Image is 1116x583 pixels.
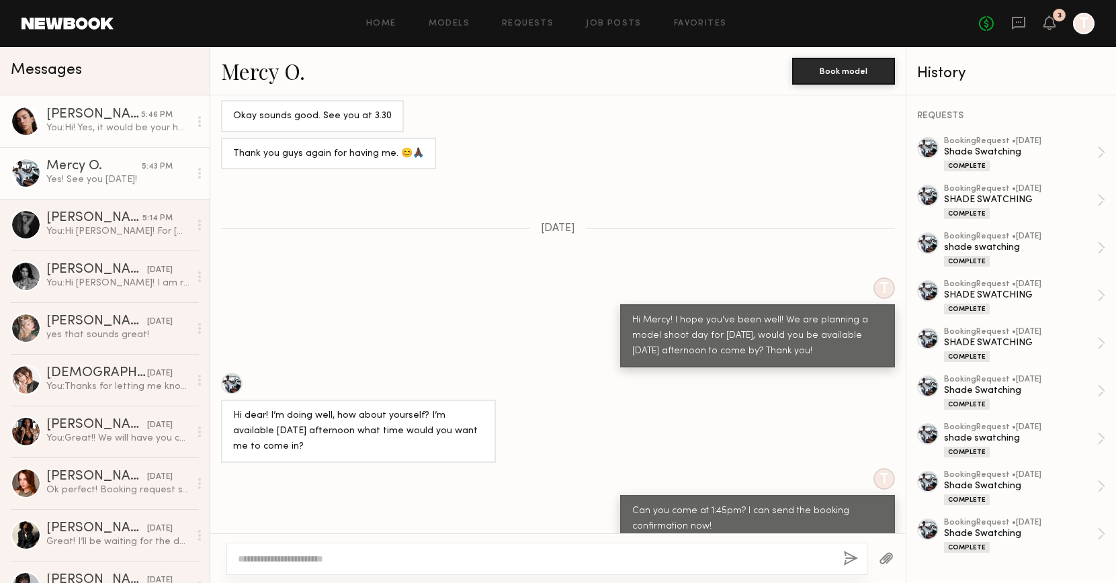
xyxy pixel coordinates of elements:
[944,494,990,505] div: Complete
[1058,12,1062,19] div: 3
[944,432,1097,445] div: shade swatching
[632,313,883,359] div: Hi Mercy! I hope you've been well! We are planning a model shoot day for [DATE], would you be ava...
[147,523,173,535] div: [DATE]
[944,471,1097,480] div: booking Request • [DATE]
[46,328,189,341] div: yes that sounds great!
[142,212,173,225] div: 5:14 PM
[944,519,1105,553] a: bookingRequest •[DATE]Shade SwatchingComplete
[944,304,990,314] div: Complete
[46,470,147,484] div: [PERSON_NAME]
[429,19,470,28] a: Models
[944,256,990,267] div: Complete
[944,146,1097,159] div: Shade Swatching
[46,277,189,289] div: You: Hi [PERSON_NAME]! I am reaching out from a makeup brand conducting swatch shade testing, and...
[46,367,147,380] div: [DEMOGRAPHIC_DATA][PERSON_NAME]
[142,161,173,173] div: 5:43 PM
[502,19,554,28] a: Requests
[944,423,1105,457] a: bookingRequest •[DATE]shade swatchingComplete
[944,137,1105,171] a: bookingRequest •[DATE]Shade SwatchingComplete
[366,19,396,28] a: Home
[792,58,895,85] button: Book model
[46,212,142,225] div: [PERSON_NAME]
[917,66,1105,81] div: History
[944,193,1097,206] div: SHADE SWATCHING
[46,522,147,535] div: [PERSON_NAME]
[46,432,189,445] div: You: Great!! We will have you come in at 1:15pm [DATE]! I'll send over the booking now to confirm...
[46,484,189,496] div: Ok perfect! Booking request says 11:45, would you like me to arrive then instead of 12? ☺️
[11,62,82,78] span: Messages
[944,241,1097,254] div: shade swatching
[233,109,392,124] div: Okay sounds good. See you at 3.30
[221,56,305,85] a: Mercy O.
[944,527,1097,540] div: Shade Swatching
[944,384,1097,397] div: Shade Swatching
[46,160,142,173] div: Mercy O.
[147,367,173,380] div: [DATE]
[46,535,189,548] div: Great! I’ll be waiting for the details. Thank you
[46,380,189,393] div: You: Thanks for letting me know! Please let me know if you're interested in this and would like u...
[944,480,1097,492] div: Shade Swatching
[632,504,883,535] div: Can you come at 1:45pm? I can send the booking confirmation now!
[46,315,147,328] div: [PERSON_NAME]
[233,146,424,162] div: Thank you guys again for having me. 😊🙏🏿
[147,264,173,277] div: [DATE]
[944,519,1097,527] div: booking Request • [DATE]
[944,337,1097,349] div: SHADE SWATCHING
[944,375,1105,410] a: bookingRequest •[DATE]Shade SwatchingComplete
[944,447,990,457] div: Complete
[792,64,895,76] a: Book model
[1073,13,1094,34] a: T
[944,137,1097,146] div: booking Request • [DATE]
[944,185,1097,193] div: booking Request • [DATE]
[944,542,990,553] div: Complete
[233,408,484,455] div: Hi dear! I’m doing well, how about yourself? I’m available [DATE] afternoon what time would you w...
[944,399,990,410] div: Complete
[944,289,1097,302] div: SHADE SWATCHING
[917,111,1105,121] div: REQUESTS
[944,471,1105,505] a: bookingRequest •[DATE]Shade SwatchingComplete
[46,225,189,238] div: You: Hi [PERSON_NAME]! For [DATE] test we only need about 30 minutes of your time, but we would p...
[944,423,1097,432] div: booking Request • [DATE]
[944,232,1097,241] div: booking Request • [DATE]
[141,109,173,122] div: 5:46 PM
[944,328,1097,337] div: booking Request • [DATE]
[46,173,189,186] div: Yes! See you [DATE]!
[944,375,1097,384] div: booking Request • [DATE]
[46,418,147,432] div: [PERSON_NAME]
[944,161,990,171] div: Complete
[944,185,1105,219] a: bookingRequest •[DATE]SHADE SWATCHINGComplete
[586,19,642,28] a: Job Posts
[46,108,141,122] div: [PERSON_NAME]
[944,208,990,219] div: Complete
[944,280,1097,289] div: booking Request • [DATE]
[46,122,189,134] div: You: Hi! Yes, it would be your hourly rate, but only have you slated for a 30 minute time slot.
[147,471,173,484] div: [DATE]
[46,263,147,277] div: [PERSON_NAME]
[944,280,1105,314] a: bookingRequest •[DATE]SHADE SWATCHINGComplete
[674,19,727,28] a: Favorites
[944,351,990,362] div: Complete
[541,223,575,234] span: [DATE]
[147,419,173,432] div: [DATE]
[944,232,1105,267] a: bookingRequest •[DATE]shade swatchingComplete
[147,316,173,328] div: [DATE]
[944,328,1105,362] a: bookingRequest •[DATE]SHADE SWATCHINGComplete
